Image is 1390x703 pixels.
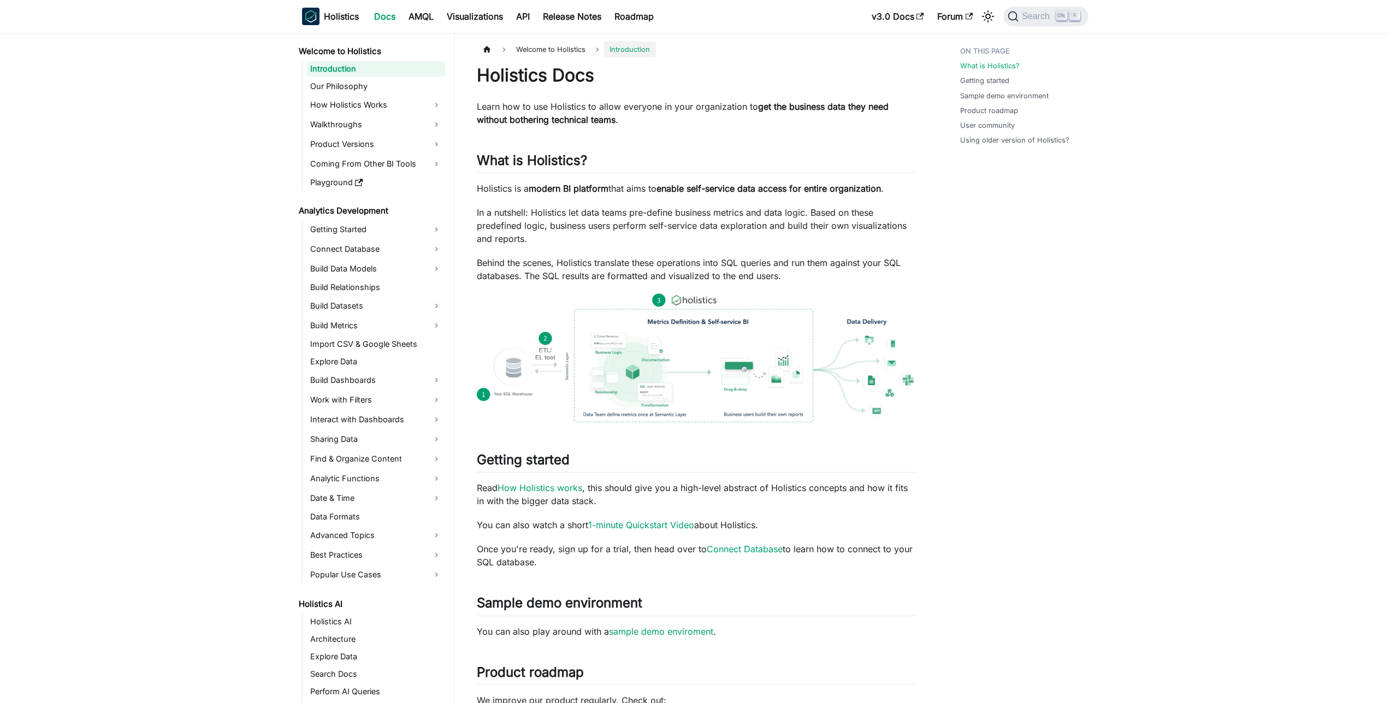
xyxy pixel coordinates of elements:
[307,336,445,352] a: Import CSV & Google Sheets
[307,666,445,682] a: Search Docs
[302,8,359,25] a: HolisticsHolistics
[511,42,591,57] span: Welcome to Holistics
[307,135,445,153] a: Product Versions
[307,297,445,315] a: Build Datasets
[307,96,445,114] a: How Holistics Works
[477,64,916,86] h1: Holistics Docs
[307,489,445,507] a: Date & Time
[477,42,916,57] nav: Breadcrumbs
[1069,11,1080,21] kbd: K
[960,120,1015,131] a: User community
[477,182,916,195] p: Holistics is a that aims to .
[1019,11,1056,21] span: Search
[307,391,445,409] a: Work with Filters
[477,595,916,616] h2: Sample demo environment
[307,649,445,664] a: Explore Data
[477,293,916,422] img: How Holistics fits in your Data Stack
[307,546,445,564] a: Best Practices
[960,91,1049,101] a: Sample demo environment
[307,631,445,647] a: Architecture
[529,183,608,194] strong: modern BI platform
[477,625,916,638] p: You can also play around with a .
[295,596,445,612] a: Holistics AI
[960,61,1020,71] a: What is Holistics?
[865,8,931,25] a: v3.0 Docs
[588,519,694,530] a: 1-minute Quickstart Video
[477,664,916,685] h2: Product roadmap
[307,116,445,133] a: Walkthroughs
[307,450,445,468] a: Find & Organize Content
[295,44,445,59] a: Welcome to Holistics
[609,626,713,637] a: sample demo enviroment
[295,203,445,218] a: Analytics Development
[307,155,445,173] a: Coming From Other BI Tools
[510,8,536,25] a: API
[477,518,916,531] p: You can also watch a short about Holistics.
[307,684,445,699] a: Perform AI Queries
[307,614,445,629] a: Holistics AI
[477,481,916,507] p: Read , this should give you a high-level abstract of Holistics concepts and how it fits in with t...
[979,8,997,25] button: Switch between dark and light mode (currently light mode)
[307,240,445,258] a: Connect Database
[307,79,445,94] a: Our Philosophy
[307,175,445,190] a: Playground
[656,183,881,194] strong: enable self-service data access for entire organization
[604,42,655,57] span: Introduction
[931,8,979,25] a: Forum
[536,8,608,25] a: Release Notes
[477,542,916,569] p: Once you're ready, sign up for a trial, then head over to to learn how to connect to your SQL dat...
[307,566,445,583] a: Popular Use Cases
[477,206,916,245] p: In a nutshell: Holistics let data teams pre-define business metrics and data logic. Based on thes...
[368,8,402,25] a: Docs
[307,527,445,544] a: Advanced Topics
[477,100,916,126] p: Learn how to use Holistics to allow everyone in your organization to .
[1003,7,1088,26] button: Search (Ctrl+K)
[477,152,916,173] h2: What is Holistics?
[477,42,498,57] a: Home page
[307,411,445,428] a: Interact with Dashboards
[307,430,445,448] a: Sharing Data
[608,8,660,25] a: Roadmap
[307,260,445,277] a: Build Data Models
[307,354,445,369] a: Explore Data
[498,482,582,493] a: How Holistics works
[307,61,445,76] a: Introduction
[307,221,445,238] a: Getting Started
[324,10,359,23] b: Holistics
[291,33,455,703] nav: Docs sidebar
[307,371,445,389] a: Build Dashboards
[307,317,445,334] a: Build Metrics
[960,75,1009,86] a: Getting started
[307,470,445,487] a: Analytic Functions
[477,256,916,282] p: Behind the scenes, Holistics translate these operations into SQL queries and run them against you...
[307,509,445,524] a: Data Formats
[707,544,783,554] a: Connect Database
[440,8,510,25] a: Visualizations
[402,8,440,25] a: AMQL
[307,280,445,295] a: Build Relationships
[302,8,320,25] img: Holistics
[477,452,916,472] h2: Getting started
[960,105,1018,116] a: Product roadmap
[960,135,1069,145] a: Using older version of Holistics?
